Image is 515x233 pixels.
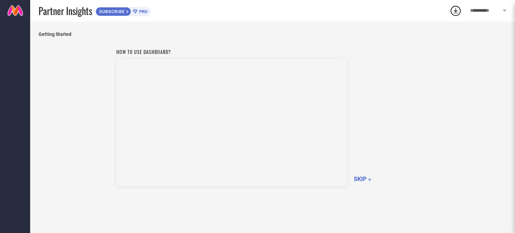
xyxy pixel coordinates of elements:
span: PRO [137,9,148,14]
iframe: Workspace Section [116,59,347,186]
span: SKIP » [354,175,371,182]
span: SUBSCRIBE [96,9,126,14]
h1: How to use dashboard? [116,48,347,55]
div: Open download list [450,5,462,17]
span: Partner Insights [39,4,92,18]
span: Getting Started [39,32,507,37]
a: SUBSCRIBEPRO [96,5,151,16]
